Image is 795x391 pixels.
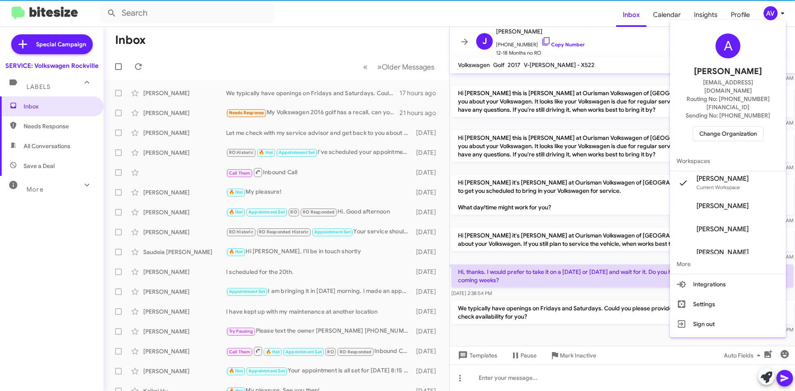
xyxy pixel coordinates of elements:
div: A [715,34,740,58]
span: Current Workspace [696,184,740,190]
span: Sending No: [PHONE_NUMBER] [686,111,770,120]
span: [PERSON_NAME] [696,202,749,210]
button: Integrations [670,274,786,294]
span: Change Organization [699,127,757,141]
span: More [670,254,786,274]
button: Settings [670,294,786,314]
button: Sign out [670,314,786,334]
span: [PERSON_NAME] [696,175,749,183]
span: [PERSON_NAME] [696,225,749,233]
span: [PERSON_NAME] [694,65,762,78]
span: [PERSON_NAME] [696,248,749,257]
button: Change Organization [693,126,764,141]
span: Routing No: [PHONE_NUMBER][FINANCIAL_ID] [680,95,776,111]
span: [EMAIL_ADDRESS][DOMAIN_NAME] [680,78,776,95]
span: Workspaces [670,151,786,171]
